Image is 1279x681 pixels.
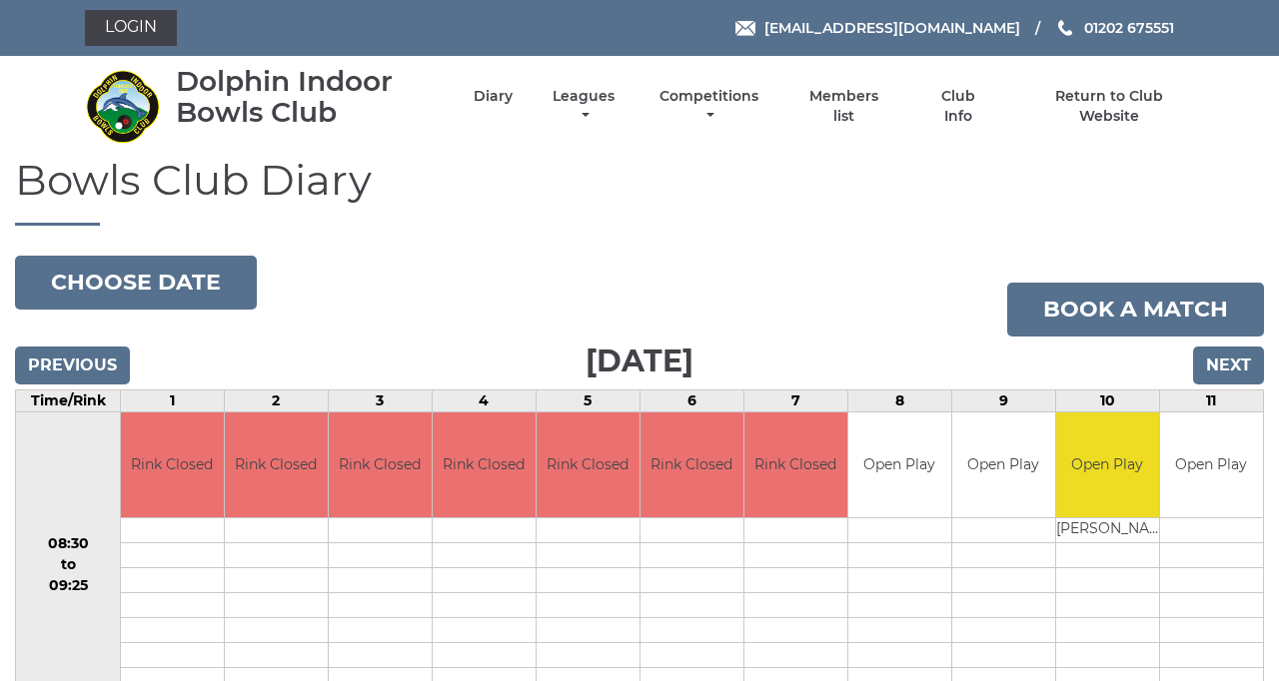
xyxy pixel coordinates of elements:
div: Dolphin Indoor Bowls Club [176,66,439,128]
span: [EMAIL_ADDRESS][DOMAIN_NAME] [764,19,1020,37]
td: Rink Closed [537,412,639,517]
img: Email [735,21,755,36]
button: Choose date [15,256,257,310]
a: Club Info [925,87,990,126]
td: Rink Closed [640,412,743,517]
a: Diary [474,87,513,106]
input: Previous [15,346,130,384]
td: [PERSON_NAME] [1056,517,1159,542]
td: 8 [847,390,951,412]
td: 9 [951,390,1055,412]
td: 5 [536,390,639,412]
td: Open Play [1056,412,1159,517]
td: 6 [639,390,743,412]
a: Book a match [1007,283,1264,337]
td: Open Play [848,412,951,517]
td: 3 [328,390,432,412]
td: 2 [224,390,328,412]
td: 10 [1055,390,1159,412]
a: Members list [798,87,890,126]
td: Rink Closed [433,412,536,517]
td: Rink Closed [744,412,847,517]
td: Rink Closed [121,412,224,517]
td: Rink Closed [329,412,432,517]
a: Return to Club Website [1025,87,1194,126]
td: 4 [432,390,536,412]
td: Open Play [952,412,1055,517]
td: 7 [743,390,847,412]
input: Next [1193,346,1264,384]
td: 11 [1159,390,1263,412]
span: 01202 675551 [1084,19,1174,37]
h1: Bowls Club Diary [15,157,1264,226]
td: Time/Rink [16,390,121,412]
a: Competitions [654,87,763,126]
a: Phone us 01202 675551 [1055,17,1174,39]
td: Rink Closed [225,412,328,517]
a: Login [85,10,177,46]
td: Open Play [1160,412,1263,517]
a: Email [EMAIL_ADDRESS][DOMAIN_NAME] [735,17,1020,39]
td: 1 [121,390,225,412]
a: Leagues [548,87,620,126]
img: Phone us [1058,20,1072,36]
img: Dolphin Indoor Bowls Club [85,69,160,144]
